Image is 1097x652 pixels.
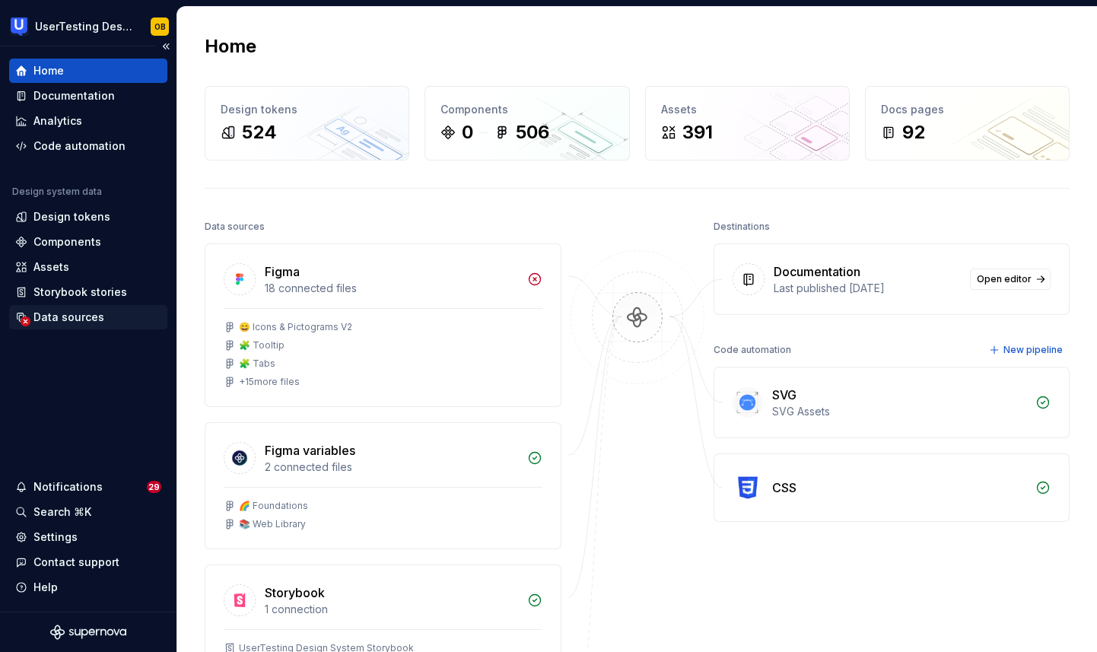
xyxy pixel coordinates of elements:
[881,102,1054,117] div: Docs pages
[33,209,110,224] div: Design tokens
[33,504,91,520] div: Search ⌘K
[9,230,167,254] a: Components
[35,19,132,34] div: UserTesting Design System
[774,262,860,281] div: Documentation
[265,602,518,617] div: 1 connection
[33,310,104,325] div: Data sources
[9,575,167,600] button: Help
[9,59,167,83] a: Home
[265,441,355,460] div: Figma variables
[682,120,713,145] div: 391
[9,305,167,329] a: Data sources
[9,550,167,574] button: Contact support
[205,34,256,59] h2: Home
[1003,344,1063,356] span: New pipeline
[462,120,473,145] div: 0
[3,10,173,43] button: UserTesting Design SystemOB
[9,134,167,158] a: Code automation
[50,625,126,640] svg: Supernova Logo
[772,386,797,404] div: SVG
[11,17,29,36] img: 41adf70f-fc1c-4662-8e2d-d2ab9c673b1b.png
[265,584,325,602] div: Storybook
[242,120,277,145] div: 524
[33,555,119,570] div: Contact support
[865,86,1070,161] a: Docs pages92
[155,36,176,57] button: Collapse sidebar
[239,339,285,351] div: 🧩 Tooltip
[33,530,78,545] div: Settings
[645,86,850,161] a: Assets391
[9,205,167,229] a: Design tokens
[984,339,1070,361] button: New pipeline
[772,479,797,497] div: CSS
[902,120,925,145] div: 92
[977,273,1032,285] span: Open editor
[239,518,306,530] div: 📚 Web Library
[205,422,561,549] a: Figma variables2 connected files🌈 Foundations📚 Web Library
[9,280,167,304] a: Storybook stories
[33,479,103,495] div: Notifications
[424,86,629,161] a: Components0506
[239,376,300,388] div: + 15 more files
[265,281,518,296] div: 18 connected files
[239,500,308,512] div: 🌈 Foundations
[440,102,613,117] div: Components
[9,255,167,279] a: Assets
[239,358,275,370] div: 🧩 Tabs
[33,259,69,275] div: Assets
[33,113,82,129] div: Analytics
[33,234,101,250] div: Components
[33,88,115,103] div: Documentation
[714,216,770,237] div: Destinations
[714,339,791,361] div: Code automation
[154,21,166,33] div: OB
[33,285,127,300] div: Storybook stories
[9,109,167,133] a: Analytics
[661,102,834,117] div: Assets
[205,243,561,407] a: Figma18 connected files😄 Icons & Pictograms V2🧩 Tooltip🧩 Tabs+15more files
[33,63,64,78] div: Home
[9,500,167,524] button: Search ⌘K
[9,84,167,108] a: Documentation
[772,404,1027,419] div: SVG Assets
[205,86,409,161] a: Design tokens524
[9,525,167,549] a: Settings
[774,281,962,296] div: Last published [DATE]
[205,216,265,237] div: Data sources
[33,580,58,595] div: Help
[9,475,167,499] button: Notifications29
[221,102,393,117] div: Design tokens
[33,138,126,154] div: Code automation
[265,262,300,281] div: Figma
[239,321,352,333] div: 😄 Icons & Pictograms V2
[12,186,102,198] div: Design system data
[516,120,549,145] div: 506
[970,269,1051,290] a: Open editor
[265,460,518,475] div: 2 connected files
[147,481,161,493] span: 29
